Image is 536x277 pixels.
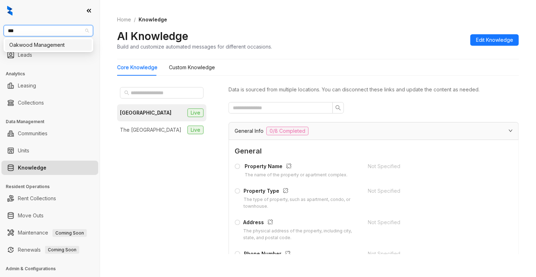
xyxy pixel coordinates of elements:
[244,196,359,210] div: The type of property, such as apartment, condo, or townhouse.
[476,36,513,44] span: Edit Knowledge
[368,250,492,258] div: Not Specified
[18,208,44,223] a: Move Outs
[1,243,98,257] li: Renewals
[1,226,98,240] li: Maintenance
[266,127,309,135] span: 0/8 Completed
[368,218,492,226] div: Not Specified
[335,105,341,111] span: search
[368,187,492,195] div: Not Specified
[18,96,44,110] a: Collections
[243,228,359,241] div: The physical address of the property, including city, state, and postal code.
[139,16,167,22] span: Knowledge
[470,34,519,46] button: Edit Knowledge
[6,183,100,190] h3: Resident Operations
[509,129,513,133] span: expanded
[117,64,157,71] div: Core Knowledge
[1,161,98,175] li: Knowledge
[1,143,98,158] li: Units
[18,161,46,175] a: Knowledge
[245,172,347,178] div: The name of the property or apartment complex.
[243,218,359,228] div: Address
[18,79,36,93] a: Leasing
[52,229,87,237] span: Coming Soon
[229,122,519,140] div: General Info0/8 Completed
[18,143,29,158] a: Units
[1,96,98,110] li: Collections
[244,250,359,259] div: Phone Number
[6,119,100,125] h3: Data Management
[18,191,56,206] a: Rent Collections
[1,191,98,206] li: Rent Collections
[120,109,171,117] div: [GEOGRAPHIC_DATA]
[235,127,264,135] span: General Info
[235,146,513,157] span: General
[120,126,181,134] div: The [GEOGRAPHIC_DATA]
[368,162,492,170] div: Not Specified
[18,243,79,257] a: RenewalsComing Soon
[117,43,272,50] div: Build and customize automated messages for different occasions.
[1,48,98,62] li: Leads
[116,16,132,24] a: Home
[18,48,32,62] a: Leads
[187,109,204,117] span: Live
[169,64,215,71] div: Custom Knowledge
[7,6,12,16] img: logo
[5,39,92,51] div: Oakwood Management
[229,86,519,94] div: Data is sourced from multiple locations. You can disconnect these links and update the content as...
[45,246,79,254] span: Coming Soon
[124,90,129,95] span: search
[18,126,47,141] a: Communities
[134,16,136,24] li: /
[1,79,98,93] li: Leasing
[6,266,100,272] h3: Admin & Configurations
[6,71,100,77] h3: Analytics
[244,187,359,196] div: Property Type
[9,41,87,49] div: Oakwood Management
[1,126,98,141] li: Communities
[245,162,347,172] div: Property Name
[1,208,98,223] li: Move Outs
[187,126,204,134] span: Live
[117,29,188,43] h2: AI Knowledge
